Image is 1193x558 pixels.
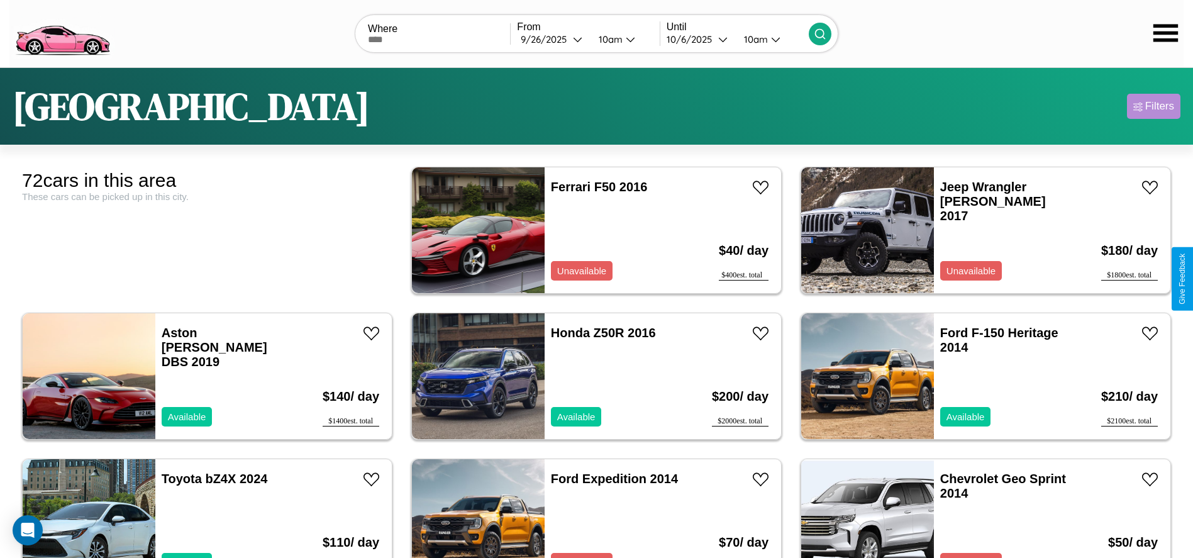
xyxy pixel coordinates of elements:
h3: $ 140 / day [323,377,379,416]
div: $ 400 est. total [719,271,769,281]
button: 10am [589,33,660,46]
img: logo [9,6,115,59]
p: Available [168,408,206,425]
h3: $ 180 / day [1101,231,1158,271]
label: From [517,21,659,33]
div: Open Intercom Messenger [13,515,43,545]
a: Toyota bZ4X 2024 [162,472,268,486]
a: Ford F-150 Heritage 2014 [940,326,1058,354]
h3: $ 40 / day [719,231,769,271]
a: Aston [PERSON_NAME] DBS 2019 [162,326,267,369]
h1: [GEOGRAPHIC_DATA] [13,81,370,132]
button: 10am [734,33,809,46]
div: $ 2100 est. total [1101,416,1158,427]
div: 10am [592,33,626,45]
p: Unavailable [557,262,606,279]
a: Ford Expedition 2014 [551,472,678,486]
div: $ 2000 est. total [712,416,769,427]
p: Available [557,408,596,425]
a: Jeep Wrangler [PERSON_NAME] 2017 [940,180,1046,223]
a: Honda Z50R 2016 [551,326,656,340]
div: $ 1400 est. total [323,416,379,427]
a: Chevrolet Geo Sprint 2014 [940,472,1066,500]
div: 72 cars in this area [22,170,392,191]
a: Ferrari F50 2016 [551,180,647,194]
div: 9 / 26 / 2025 [521,33,573,45]
div: Give Feedback [1178,254,1187,304]
div: 10am [738,33,771,45]
button: 9/26/2025 [517,33,588,46]
button: Filters [1127,94,1180,119]
div: $ 1800 est. total [1101,271,1158,281]
div: These cars can be picked up in this city. [22,191,392,202]
p: Unavailable [946,262,996,279]
label: Where [368,23,510,35]
p: Available [946,408,985,425]
h3: $ 200 / day [712,377,769,416]
label: Until [667,21,809,33]
div: 10 / 6 / 2025 [667,33,718,45]
div: Filters [1145,100,1174,113]
h3: $ 210 / day [1101,377,1158,416]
